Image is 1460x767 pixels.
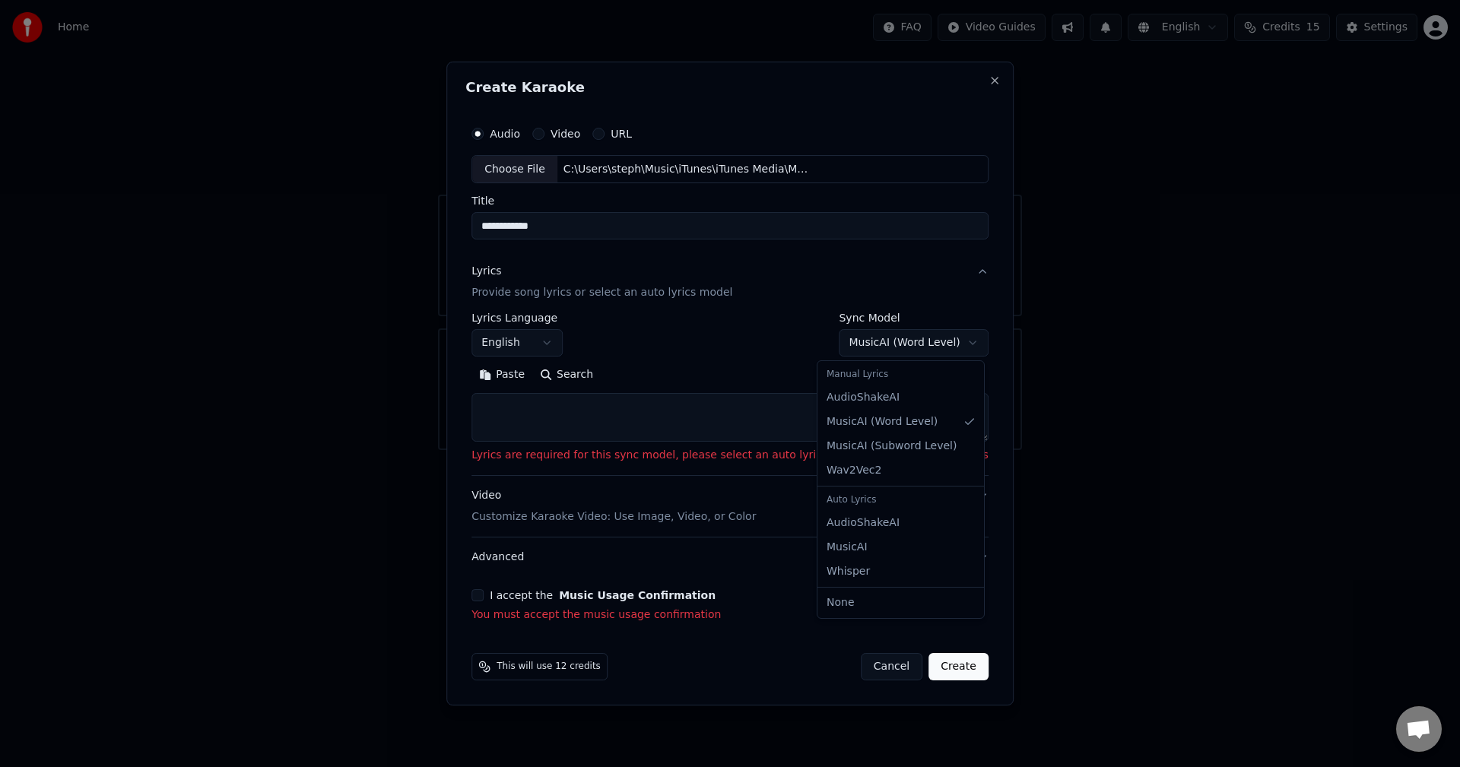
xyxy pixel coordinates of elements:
span: AudioShakeAI [827,390,900,405]
div: Auto Lyrics [820,490,981,511]
span: MusicAI ( Word Level ) [827,414,938,429]
span: Wav2Vec2 [827,463,881,478]
span: Whisper [827,564,870,579]
div: Manual Lyrics [820,364,981,385]
span: MusicAI ( Subword Level ) [827,439,957,454]
span: None [827,595,855,610]
span: AudioShakeAI [827,515,900,531]
span: MusicAI [827,540,868,555]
